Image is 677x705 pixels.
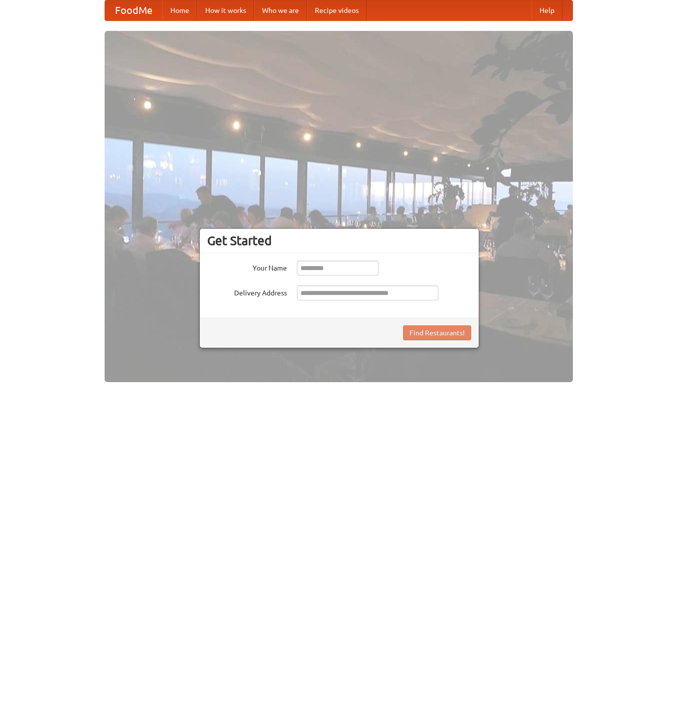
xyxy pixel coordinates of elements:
[207,285,287,298] label: Delivery Address
[105,0,162,20] a: FoodMe
[532,0,562,20] a: Help
[403,325,471,340] button: Find Restaurants!
[307,0,367,20] a: Recipe videos
[207,261,287,273] label: Your Name
[162,0,197,20] a: Home
[207,233,471,248] h3: Get Started
[254,0,307,20] a: Who we are
[197,0,254,20] a: How it works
